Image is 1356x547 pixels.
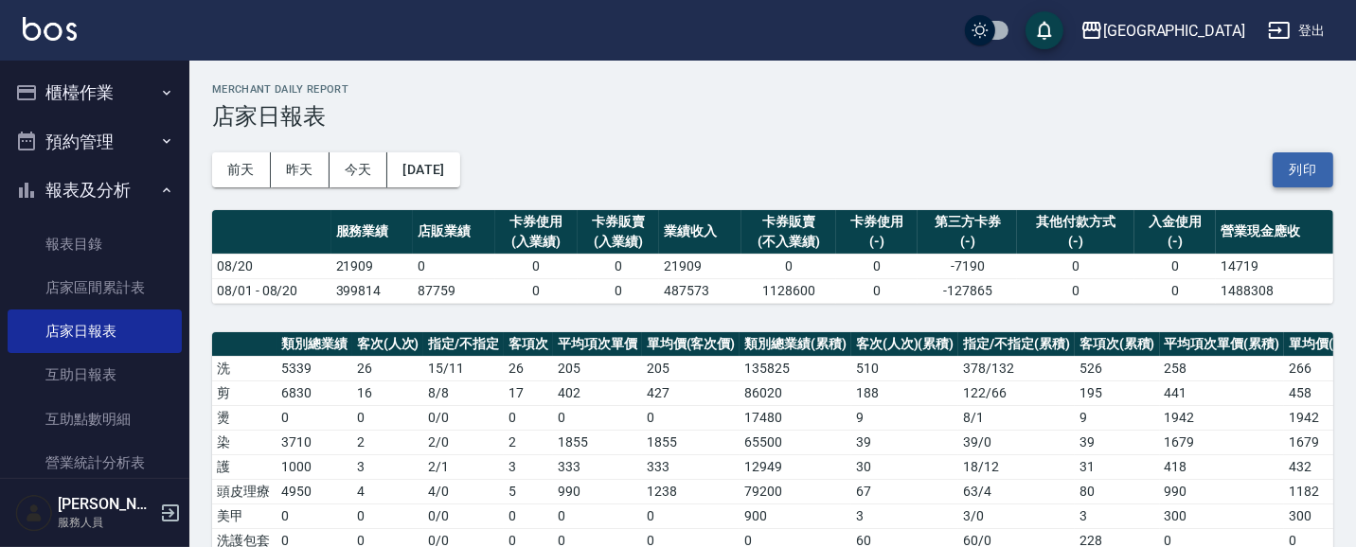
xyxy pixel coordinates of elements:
[740,356,851,380] td: 135825
[331,278,414,303] td: 399814
[958,454,1075,479] td: 18 / 12
[1017,278,1133,303] td: 0
[504,332,553,357] th: 客項次
[212,152,271,187] button: 前天
[1160,356,1285,380] td: 258
[212,503,277,528] td: 美甲
[1073,11,1253,50] button: [GEOGRAPHIC_DATA]
[582,232,655,252] div: (入業績)
[1022,212,1129,232] div: 其他付款方式
[504,356,553,380] td: 26
[740,503,851,528] td: 900
[8,266,182,309] a: 店家區間累計表
[740,479,851,503] td: 79200
[958,405,1075,430] td: 8 / 1
[851,380,959,405] td: 188
[741,254,836,278] td: 0
[352,380,424,405] td: 16
[578,254,660,278] td: 0
[918,278,1017,303] td: -127865
[277,454,352,479] td: 1000
[1134,254,1217,278] td: 0
[504,405,553,430] td: 0
[1017,254,1133,278] td: 0
[212,479,277,503] td: 頭皮理療
[659,210,741,255] th: 業績收入
[851,405,959,430] td: 9
[740,405,851,430] td: 17480
[642,479,740,503] td: 1238
[504,454,553,479] td: 3
[8,309,182,353] a: 店家日報表
[1216,254,1333,278] td: 14719
[958,356,1075,380] td: 378 / 132
[1075,332,1160,357] th: 客項次(累積)
[659,254,741,278] td: 21909
[352,430,424,454] td: 2
[212,254,331,278] td: 08/20
[578,278,660,303] td: 0
[553,454,642,479] td: 333
[642,430,740,454] td: 1855
[1075,405,1160,430] td: 9
[277,503,352,528] td: 0
[212,103,1333,130] h3: 店家日報表
[1022,232,1129,252] div: (-)
[740,380,851,405] td: 86020
[500,232,573,252] div: (入業績)
[553,405,642,430] td: 0
[841,232,914,252] div: (-)
[1160,380,1285,405] td: 441
[958,503,1075,528] td: 3 / 0
[642,503,740,528] td: 0
[851,332,959,357] th: 客次(人次)(累積)
[1160,454,1285,479] td: 418
[958,479,1075,503] td: 63 / 4
[958,430,1075,454] td: 39 / 0
[1026,11,1063,49] button: save
[423,332,504,357] th: 指定/不指定
[1134,278,1217,303] td: 0
[851,503,959,528] td: 3
[553,503,642,528] td: 0
[277,479,352,503] td: 4950
[352,454,424,479] td: 3
[841,212,914,232] div: 卡券使用
[8,166,182,215] button: 報表及分析
[8,222,182,266] a: 報表目錄
[212,356,277,380] td: 洗
[1103,19,1245,43] div: [GEOGRAPHIC_DATA]
[8,353,182,397] a: 互助日報表
[277,405,352,430] td: 0
[741,278,836,303] td: 1128600
[1160,430,1285,454] td: 1679
[277,430,352,454] td: 3710
[212,210,1333,304] table: a dense table
[642,356,740,380] td: 205
[1075,356,1160,380] td: 526
[642,454,740,479] td: 333
[277,332,352,357] th: 類別總業績
[553,479,642,503] td: 990
[1160,405,1285,430] td: 1942
[423,503,504,528] td: 0 / 0
[553,356,642,380] td: 205
[1160,479,1285,503] td: 990
[58,514,154,531] p: 服務人員
[423,356,504,380] td: 15 / 11
[642,405,740,430] td: 0
[23,17,77,41] img: Logo
[413,278,495,303] td: 87759
[352,332,424,357] th: 客次(人次)
[331,210,414,255] th: 服務業績
[504,479,553,503] td: 5
[330,152,388,187] button: 今天
[387,152,459,187] button: [DATE]
[500,212,573,232] div: 卡券使用
[8,68,182,117] button: 櫃檯作業
[1075,430,1160,454] td: 39
[1075,503,1160,528] td: 3
[504,503,553,528] td: 0
[642,380,740,405] td: 427
[836,254,919,278] td: 0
